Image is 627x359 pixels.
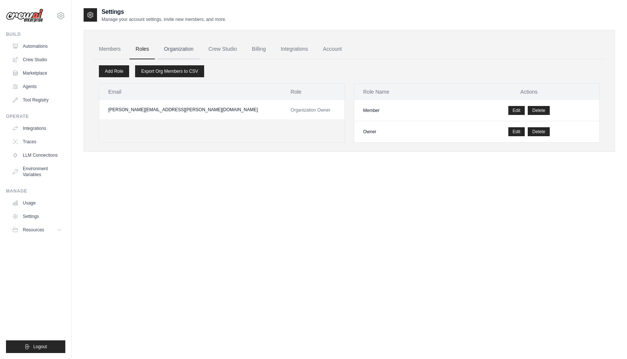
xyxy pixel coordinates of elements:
[9,40,65,52] a: Automations
[9,136,65,148] a: Traces
[9,149,65,161] a: LLM Connections
[291,107,331,113] span: Organization Owner
[6,31,65,37] div: Build
[282,84,344,100] th: Role
[102,7,226,16] h2: Settings
[6,340,65,353] button: Logout
[9,224,65,236] button: Resources
[23,227,44,233] span: Resources
[9,54,65,66] a: Crew Studio
[158,39,199,59] a: Organization
[317,39,348,59] a: Account
[9,81,65,93] a: Agents
[508,106,525,115] a: Edit
[9,163,65,181] a: Environment Variables
[6,188,65,194] div: Manage
[9,122,65,134] a: Integrations
[135,65,204,77] a: Export Org Members to CSV
[9,94,65,106] a: Tool Registry
[508,127,525,136] a: Edit
[203,39,243,59] a: Crew Studio
[9,210,65,222] a: Settings
[459,84,599,100] th: Actions
[354,121,459,143] td: Owner
[9,67,65,79] a: Marketplace
[528,127,550,136] button: Delete
[354,100,459,121] td: Member
[130,39,155,59] a: Roles
[354,84,459,100] th: Role Name
[246,39,272,59] a: Billing
[99,100,282,119] td: [PERSON_NAME][EMAIL_ADDRESS][PERSON_NAME][DOMAIN_NAME]
[275,39,314,59] a: Integrations
[6,113,65,119] div: Operate
[9,197,65,209] a: Usage
[528,106,550,115] button: Delete
[33,344,47,350] span: Logout
[102,16,226,22] p: Manage your account settings, invite new members, and more.
[6,9,43,23] img: Logo
[99,65,129,77] a: Add Role
[99,84,282,100] th: Email
[93,39,127,59] a: Members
